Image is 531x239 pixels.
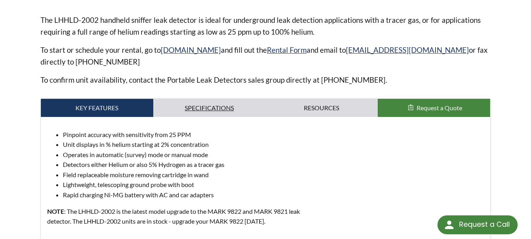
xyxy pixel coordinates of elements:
a: Resources [266,99,378,117]
div: Request a Call [437,215,518,234]
a: Rental Form [267,45,307,54]
span: Request a Quote [417,104,462,111]
p: : The LHHLD-2002 is the latest model upgrade to the MARK 9822 and MARK 9821 leak detector. The LH... [47,206,311,226]
li: Operates in automatic (survey) mode or manual mode [63,150,484,160]
li: Rapid charging Ni-MG battery with AC and car adapters [63,190,484,200]
li: Detectors either Helium or also 5% Hydrogen as a tracer gas [63,159,484,170]
p: The LHHLD-2002 handheld sniffer leak detector is ideal for underground leak detection application... [40,14,491,38]
li: Lightweight, telescoping ground probe with boot [63,180,484,190]
p: To confirm unit availability, contact the Portable Leak Detectors sales group directly at [PHONE_... [40,74,491,86]
img: round button [443,219,456,231]
li: Pinpoint accuracy with sensitivity from 25 PPM [63,130,484,140]
button: Request a Quote [378,99,490,117]
a: [DOMAIN_NAME] [161,45,221,54]
li: Unit displays in % helium starting at 2% concentration [63,139,484,150]
a: Key Features [41,99,153,117]
li: Field replaceable moisture removing cartridge in wand [63,170,484,180]
a: [EMAIL_ADDRESS][DOMAIN_NAME] [346,45,469,54]
a: Specifications [153,99,266,117]
div: Request a Call [459,215,510,233]
strong: NOTE [47,208,64,215]
p: To start or schedule your rental, go to and fill out the and email to or fax directly to [PHONE_N... [40,44,491,68]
